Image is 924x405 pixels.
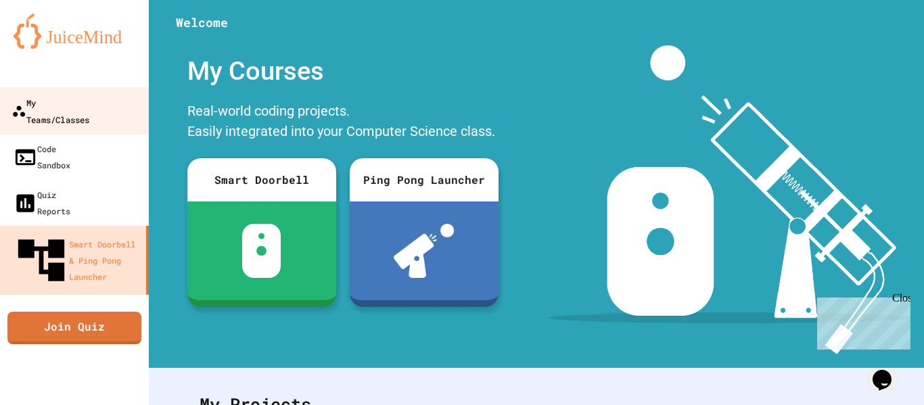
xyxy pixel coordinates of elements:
img: banner-image-my-projects.png [549,45,911,354]
a: Join Quiz [7,312,141,344]
img: sdb-white.svg [242,224,281,278]
div: Code Sandbox [14,141,70,173]
div: Quiz Reports [14,187,70,219]
iframe: chat widget [867,351,910,391]
div: Smart Doorbell [187,158,336,201]
div: Ping Pong Launcher [350,158,499,201]
div: My Courses [181,45,505,97]
img: ppl-with-ball.png [394,224,454,278]
iframe: chat widget [812,292,910,350]
img: logo-orange.svg [14,14,135,49]
div: Real-world coding projects. Easily integrated into your Computer Science class. [181,97,505,148]
div: Chat with us now!Close [5,5,93,86]
div: My Teams/Classes [11,94,89,127]
div: Smart Doorbell & Ping Pong Launcher [14,233,141,288]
